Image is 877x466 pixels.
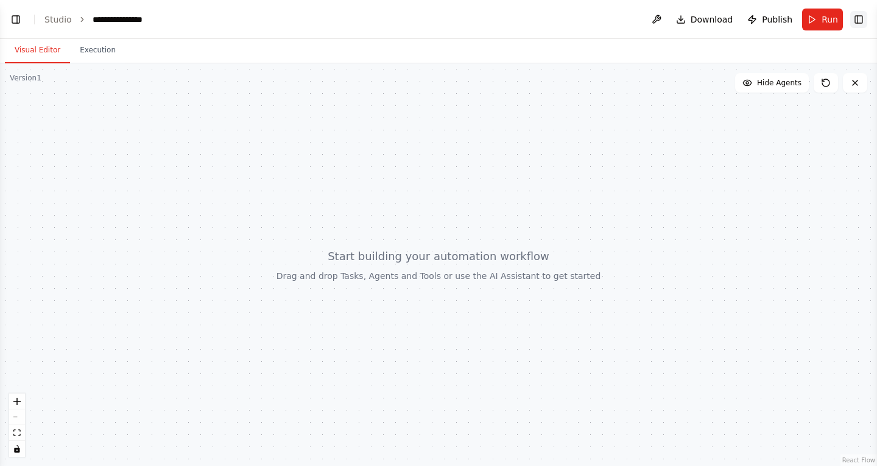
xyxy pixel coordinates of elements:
div: React Flow controls [9,394,25,457]
button: Execution [70,38,125,63]
a: Studio [44,15,72,24]
div: Version 1 [10,73,41,83]
span: Download [691,13,733,26]
button: toggle interactivity [9,441,25,457]
button: fit view [9,425,25,441]
a: React Flow attribution [842,457,875,464]
span: Hide Agents [757,78,801,88]
span: Publish [762,13,792,26]
button: Download [671,9,738,30]
nav: breadcrumb [44,13,153,26]
span: Run [822,13,838,26]
button: Visual Editor [5,38,70,63]
button: Show left sidebar [7,11,24,28]
button: zoom out [9,409,25,425]
button: Publish [742,9,797,30]
button: Show right sidebar [850,11,867,28]
button: zoom in [9,394,25,409]
button: Run [802,9,843,30]
button: Hide Agents [735,73,809,93]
